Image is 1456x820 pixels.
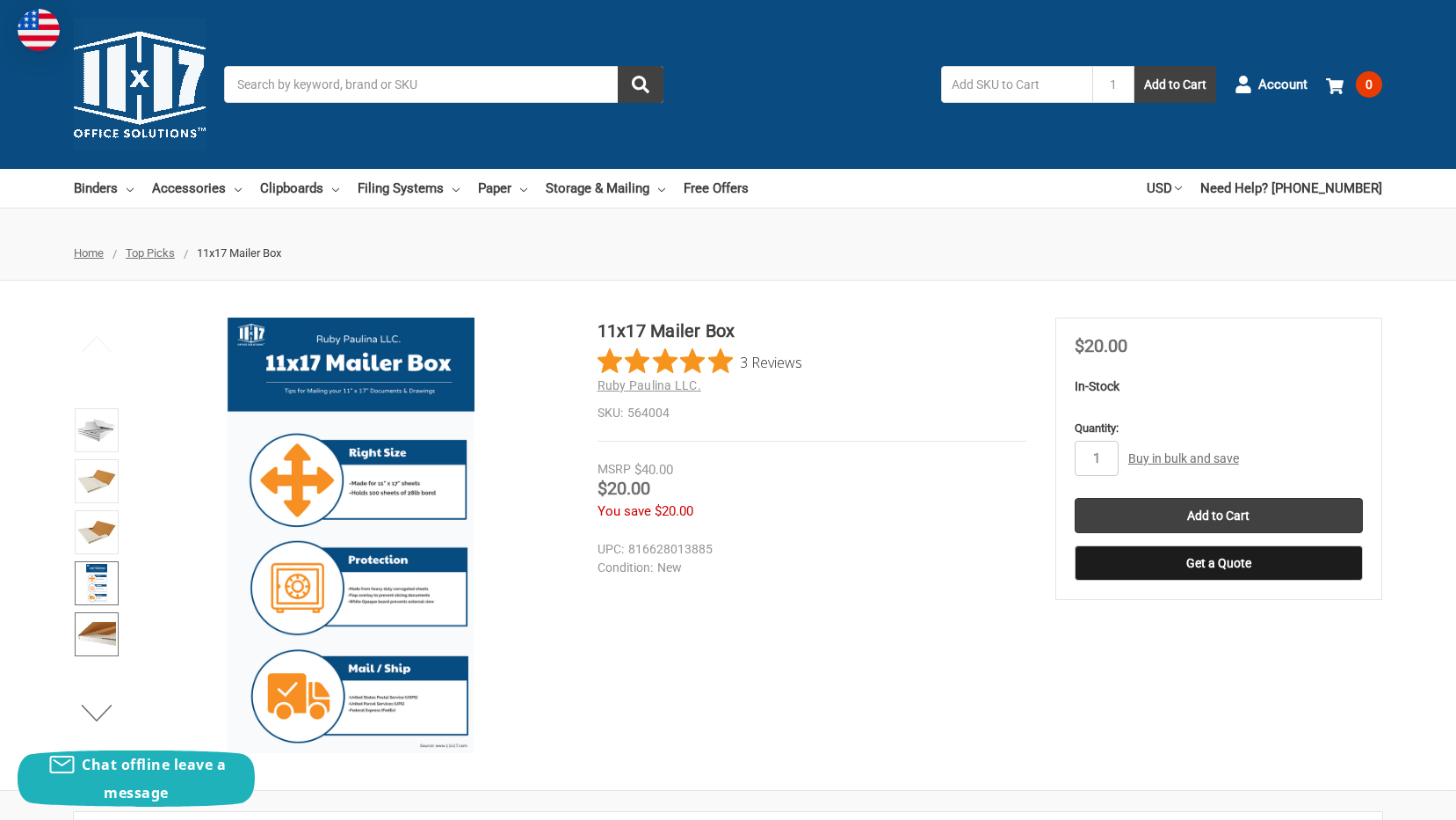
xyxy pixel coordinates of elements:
[1235,62,1308,107] a: Account
[598,378,701,392] a: Ruby Paulina LLC.
[598,478,650,499] span: $20.00
[546,169,665,208] a: Storage & Mailing
[598,559,1018,577] dd: New
[260,169,339,208] a: Clipboards
[18,9,60,51] img: duty and tax information for United States
[598,540,624,559] dt: UPC:
[478,169,527,208] a: Paper
[86,564,108,603] img: 11x17 Mailer Box
[1326,62,1382,107] a: 0
[1075,420,1363,437] label: Quantity:
[598,318,1026,344] h1: 11x17 Mailer Box
[77,513,116,552] img: 11x17 White Mailer box shown with 11" x 17" paper
[197,246,281,260] span: 11x17 Mailer Box
[598,540,1018,559] dd: 816628013885
[598,503,651,519] span: You save
[598,404,623,422] dt: SKU:
[1075,377,1363,396] p: In-Stock
[134,318,569,753] img: 11x17 Mailer Box
[1128,451,1239,465] a: Buy in bulk and save
[1258,75,1308,95] span: Account
[1200,169,1382,208] a: Need Help? [PHONE_NUMBER]
[941,66,1092,103] input: Add SKU to Cart
[1075,498,1363,533] input: Add to Cart
[126,246,175,260] a: Top Picks
[70,695,124,730] button: Next
[82,755,226,802] span: Chat offline leave a message
[598,348,802,375] button: Rated 5 out of 5 stars from 3 reviews. Jump to reviews.
[1147,169,1182,208] a: USD
[1134,66,1216,103] button: Add to Cart
[634,462,673,478] span: $40.00
[18,750,255,807] button: Chat offline leave a message
[77,615,116,654] img: 11x17 Mailer Box
[1075,335,1127,356] span: $20.00
[70,326,124,362] button: Previous
[77,462,116,501] img: 11x17 Mailer Box
[598,559,653,577] dt: Condition:
[74,169,134,208] a: Binders
[598,460,631,479] div: MSRP
[684,169,749,208] a: Free Offers
[1075,545,1363,581] button: Get a Quote
[740,348,802,375] span: 3 Reviews
[1356,71,1382,98] span: 0
[358,169,460,208] a: Filing Systems
[77,411,116,450] img: 11x17 Mailer Box
[598,404,1026,422] dd: 564004
[655,503,693,519] span: $20.00
[74,18,206,150] img: 11x17.com
[152,169,242,208] a: Accessories
[224,66,663,103] input: Search by keyword, brand or SKU
[74,246,104,260] a: Home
